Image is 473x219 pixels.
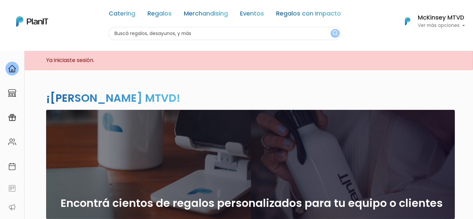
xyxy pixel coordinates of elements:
[8,65,16,73] img: home-e721727adea9d79c4d83392d1f703f7f8bce08238fde08b1acbfd93340b81755.svg
[333,30,338,37] img: search_button-432b6d5273f82d61273b3651a40e1bd1b912527efae98b1b7a1b2c0702e16a8d.svg
[396,12,465,30] button: PlanIt Logo McKinsey MTVD Ver más opciones
[109,27,341,40] input: Buscá regalos, desayunos, y más
[8,89,16,97] img: marketplace-4ceaa7011d94191e9ded77b95e3339b90024bf715f7c57f8cf31f2d8c509eaba.svg
[8,114,16,122] img: campaigns-02234683943229c281be62815700db0a1741e53638e28bf9629b52c665b00959.svg
[8,162,16,170] img: calendar-87d922413cdce8b2cf7b7f5f62616a5cf9e4887200fb71536465627b3292af00.svg
[8,184,16,192] img: feedback-78b5a0c8f98aac82b08bfc38622c3050aee476f2c9584af64705fc4e61158814.svg
[400,14,415,29] img: PlanIt Logo
[184,11,228,19] a: Merchandising
[109,11,135,19] a: Catering
[418,15,465,21] h6: McKinsey MTVD
[240,11,264,19] a: Eventos
[8,138,16,146] img: people-662611757002400ad9ed0e3c099ab2801c6687ba6c219adb57efc949bc21e19d.svg
[276,11,341,19] a: Regalos con Impacto
[16,16,48,27] img: PlanIt Logo
[147,11,172,19] a: Regalos
[8,203,16,211] img: partners-52edf745621dab592f3b2c58e3bca9d71375a7ef29c3b500c9f145b62cc070d4.svg
[46,90,180,105] h2: ¡[PERSON_NAME] MTVD!
[418,23,465,28] p: Ver más opciones
[61,197,443,210] h2: Encontrá cientos de regalos personalizados para tu equipo o clientes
